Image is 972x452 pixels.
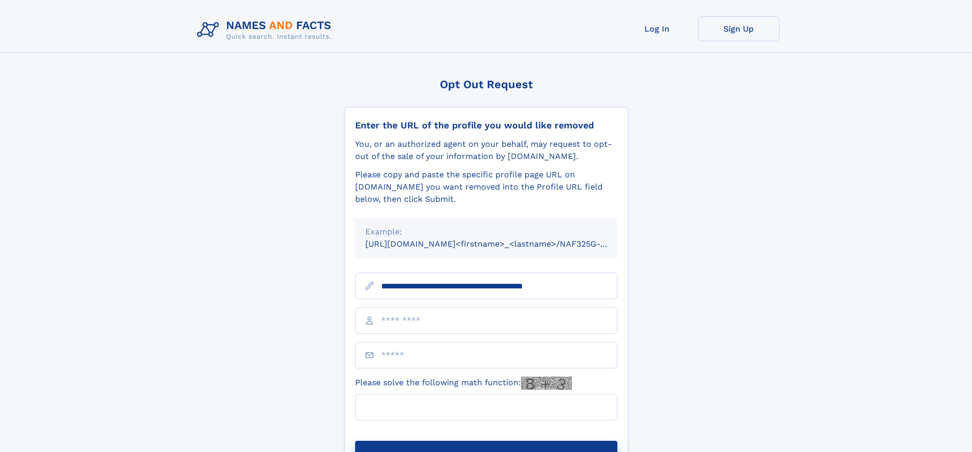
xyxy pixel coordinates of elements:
a: Log In [616,16,698,41]
div: Opt Out Request [344,78,628,91]
a: Sign Up [698,16,780,41]
small: [URL][DOMAIN_NAME]<firstname>_<lastname>/NAF325G-xxxxxxxx [365,239,637,249]
div: You, or an authorized agent on your behalf, may request to opt-out of the sale of your informatio... [355,138,617,163]
div: Enter the URL of the profile you would like removed [355,120,617,131]
div: Example: [365,226,607,238]
img: Logo Names and Facts [193,16,340,44]
div: Please copy and paste the specific profile page URL on [DOMAIN_NAME] you want removed into the Pr... [355,169,617,205]
label: Please solve the following math function: [355,377,572,390]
